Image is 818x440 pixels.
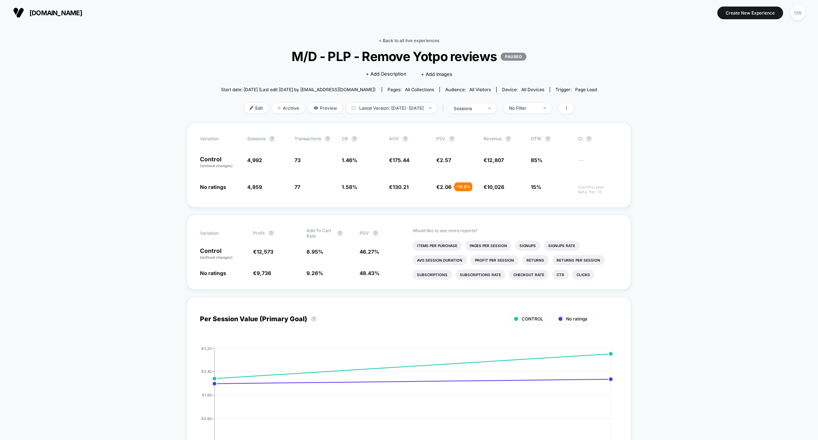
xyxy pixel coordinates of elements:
img: end [429,107,432,109]
span: All Visitors [469,87,491,92]
div: Pages: [388,87,434,92]
span: Device: [496,87,550,92]
span: € [389,157,409,163]
span: all collections [405,87,434,92]
tspan: €0.80 [201,416,212,421]
div: SW [791,6,805,20]
span: 10,026 [487,184,504,190]
span: 77 [294,184,300,190]
li: Signups Rate [544,241,580,251]
span: PSV [436,136,445,141]
p: Control [200,248,246,260]
li: Checkout Rate [509,270,549,280]
span: AOV [389,136,399,141]
span: M/D - PLP - Remove Yotpo reviews [240,49,578,64]
div: Audience: [445,87,491,92]
span: 2.57 [440,157,451,163]
button: ? [311,316,317,322]
span: € [484,184,504,190]
span: € [253,270,271,276]
a: < Back to all live experiences [379,38,439,43]
li: Returns [522,255,549,265]
span: 4,992 [247,157,262,163]
li: Clicks [572,270,594,280]
span: Preview [308,103,342,113]
span: 8.95 % [306,249,323,255]
span: Revenue [484,136,502,141]
span: --- [578,158,618,169]
li: Avg Session Duration [413,255,467,265]
img: edit [250,106,253,110]
li: Returns Per Session [552,255,605,265]
span: 4,859 [247,184,262,190]
span: (without changes) [200,164,233,168]
button: SW [789,5,807,20]
tspan: €2.40 [201,369,212,374]
button: Create New Experience [717,7,783,19]
span: 130.21 [393,184,409,190]
span: 2.06 [440,184,452,190]
div: No Filter [509,105,538,111]
span: 1.58 % [342,184,357,190]
span: € [389,184,409,190]
img: Visually logo [13,7,24,18]
span: 12,573 [257,249,273,255]
img: calendar [352,106,356,110]
tspan: €1.60 [202,393,212,397]
span: No ratings [200,270,226,276]
button: [DOMAIN_NAME] [11,7,84,19]
span: Sessions [247,136,265,141]
span: Variation [200,136,240,142]
span: CR [342,136,348,141]
button: ? [545,136,551,142]
span: Profit [253,230,265,236]
span: Page Load [575,87,597,92]
span: € [436,184,452,190]
button: ? [373,230,378,236]
span: 1.46 % [342,157,357,163]
span: Latest Version: [DATE] - [DATE] [346,103,437,113]
span: Edit [244,103,268,113]
span: € [253,249,273,255]
p: PAUSED [501,53,526,61]
li: Ctr [552,270,569,280]
span: OTW [531,136,571,142]
span: € [436,157,451,163]
button: ? [449,136,455,142]
span: Variation [200,228,240,239]
span: Start date: [DATE] (Last edit [DATE] by [EMAIL_ADDRESS][DOMAIN_NAME]) [221,87,376,92]
div: - 19.6 % [454,182,472,191]
li: Signups [515,241,540,251]
li: Pages Per Session [465,241,512,251]
button: ? [505,136,511,142]
span: 12,807 [487,157,504,163]
span: 175.44 [393,157,409,163]
div: Trigger: [556,87,597,92]
span: 15% [531,184,541,190]
span: Transactions [294,136,321,141]
span: all devices [521,87,544,92]
span: No ratings [200,184,226,190]
button: ? [268,230,274,236]
span: € [484,157,504,163]
span: 73 [294,157,301,163]
span: + Add Description [366,70,406,78]
span: (without changes) [200,255,233,259]
span: | [441,103,448,114]
button: ? [586,136,592,142]
span: 46.27 % [360,249,379,255]
button: ? [337,230,343,236]
button: ? [269,136,275,142]
button: ? [352,136,357,142]
li: Subscriptions Rate [456,270,505,280]
img: end [488,108,491,109]
span: No ratings [566,316,587,322]
span: 9.26 % [306,270,323,276]
img: end [544,107,546,109]
span: + Add Images [421,71,452,77]
span: Add To Cart Rate [306,228,333,239]
p: Control [200,156,240,169]
span: Archive [272,103,305,113]
span: 48.43 % [360,270,380,276]
li: Profit Per Session [470,255,518,265]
